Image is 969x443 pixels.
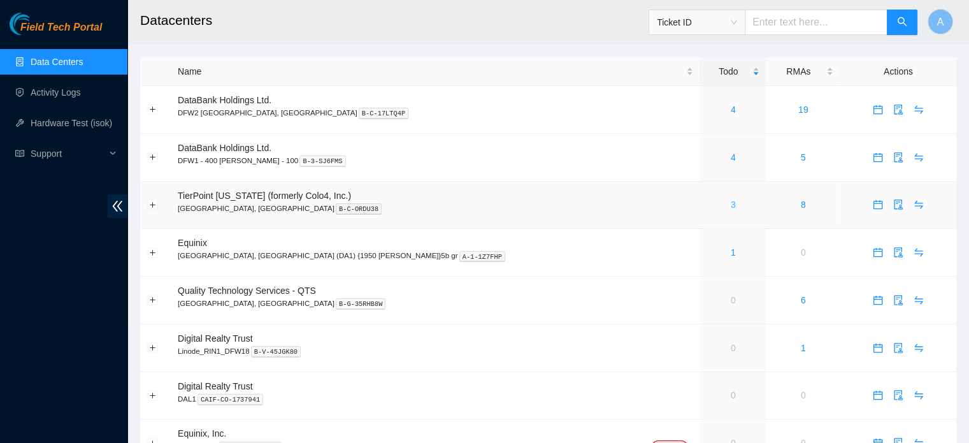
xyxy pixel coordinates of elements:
span: calendar [868,200,887,210]
button: swap [908,99,929,120]
span: swap [909,390,928,400]
button: audit [888,242,908,263]
span: A [937,14,944,30]
a: audit [888,343,908,353]
span: audit [889,105,908,115]
p: [GEOGRAPHIC_DATA], [GEOGRAPHIC_DATA] [178,203,693,214]
span: swap [909,295,928,305]
a: audit [888,152,908,163]
button: audit [888,385,908,405]
span: DataBank Holdings Ltd. [178,143,271,153]
span: audit [889,295,908,305]
a: 0 [731,295,736,305]
span: Equinix, Inc. [178,428,226,439]
a: 6 [801,295,806,305]
a: 0 [731,343,736,353]
kbd: B-C-ORDU38 [336,203,382,215]
button: Expand row [148,390,158,400]
button: audit [888,194,908,215]
button: calendar [868,385,888,405]
span: swap [909,343,928,353]
span: audit [889,200,908,210]
a: audit [888,247,908,258]
a: Activity Logs [31,87,81,98]
a: 4 [731,152,736,163]
span: swap [909,152,928,163]
button: Expand row [148,343,158,353]
p: [GEOGRAPHIC_DATA], [GEOGRAPHIC_DATA] [178,298,693,309]
button: search [887,10,917,35]
span: calendar [868,390,887,400]
span: swap [909,247,928,258]
button: audit [888,99,908,120]
span: Ticket ID [657,13,737,32]
p: DAL1 [178,393,693,405]
a: swap [908,343,929,353]
a: calendar [868,295,888,305]
button: Expand row [148,200,158,210]
button: audit [888,147,908,168]
p: [GEOGRAPHIC_DATA], [GEOGRAPHIC_DATA] (DA1) {1950 [PERSON_NAME]}5b gr [178,250,693,261]
span: calendar [868,343,887,353]
span: calendar [868,152,887,163]
th: Actions [840,57,956,86]
button: swap [908,242,929,263]
span: audit [889,247,908,258]
span: TierPoint [US_STATE] (formerly Colo4, Inc.) [178,191,351,201]
a: calendar [868,390,888,400]
span: swap [909,105,928,115]
a: Hardware Test (isok) [31,118,112,128]
span: audit [889,343,908,353]
span: Digital Realty Trust [178,381,252,391]
a: calendar [868,105,888,115]
span: double-left [108,194,127,218]
span: calendar [868,247,887,258]
button: calendar [868,338,888,358]
span: Quality Technology Services - QTS [178,286,316,296]
a: swap [908,390,929,400]
button: A [928,9,953,34]
input: Enter text here... [745,10,887,35]
p: DFW1 - 400 [PERSON_NAME] - 100 [178,155,693,166]
a: 5 [801,152,806,163]
button: Expand row [148,295,158,305]
a: 3 [731,200,736,210]
button: Expand row [148,105,158,115]
span: swap [909,200,928,210]
a: audit [888,390,908,400]
span: Support [31,141,106,166]
button: calendar [868,194,888,215]
span: Field Tech Portal [20,22,102,34]
button: swap [908,385,929,405]
button: audit [888,338,908,358]
a: 4 [731,105,736,115]
a: 8 [801,200,806,210]
a: swap [908,295,929,305]
span: audit [889,152,908,163]
button: swap [908,338,929,358]
button: calendar [868,99,888,120]
a: calendar [868,247,888,258]
kbd: B-V-45JGK80 [251,346,301,358]
span: Digital Realty Trust [178,333,252,344]
a: calendar [868,152,888,163]
a: swap [908,105,929,115]
a: audit [888,200,908,210]
p: Linode_RIN1_DFW18 [178,345,693,357]
a: Akamai TechnologiesField Tech Portal [10,23,102,40]
kbd: B-3-SJ6FMS [299,156,345,167]
img: Akamai Technologies [10,13,64,35]
span: DataBank Holdings Ltd. [178,95,271,105]
button: Expand row [148,247,158,258]
a: calendar [868,200,888,210]
kbd: CAIF-CO-1737941 [197,394,263,405]
a: 0 [801,390,806,400]
button: Expand row [148,152,158,163]
button: calendar [868,290,888,310]
a: swap [908,200,929,210]
kbd: A-1-1Z7FHP [459,251,505,263]
span: Equinix [178,238,207,248]
a: 19 [798,105,808,115]
a: audit [888,295,908,305]
button: swap [908,194,929,215]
